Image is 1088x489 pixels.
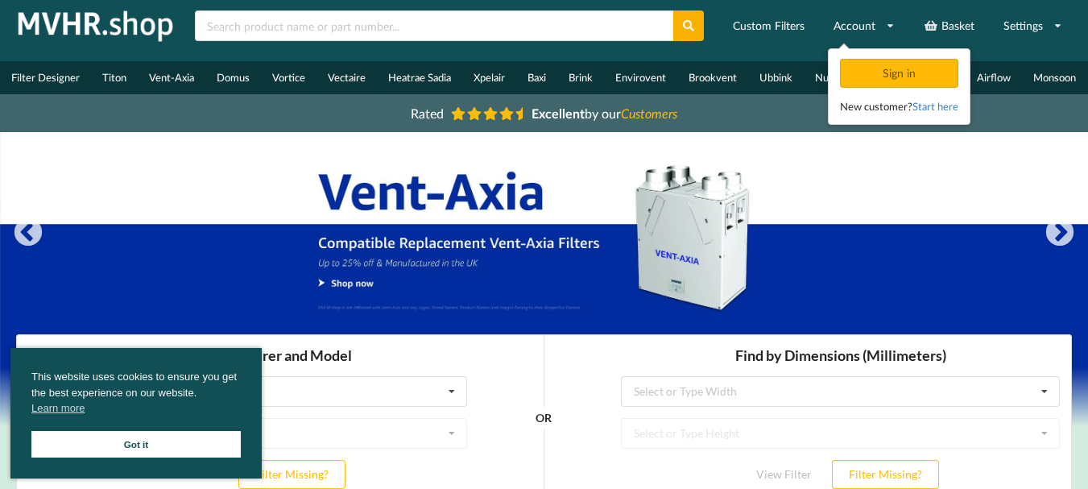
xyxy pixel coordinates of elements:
[31,431,241,458] a: Got it cookie
[519,84,536,167] div: OR
[993,11,1073,40] a: Settings
[557,61,604,94] a: Brink
[12,12,451,31] h3: Find by Manufacturer and Model
[12,218,44,250] button: Previous
[604,61,677,94] a: Envirovent
[966,61,1022,94] a: Airflow
[1022,61,1087,94] a: Monsoon
[516,61,557,94] a: Baxi
[399,100,689,126] a: Rated Excellentby ourCustomers
[621,106,677,121] i: Customers
[912,100,958,113] a: Start here
[31,369,241,421] span: This website uses cookies to ensure you get the best experience on our website.
[261,61,316,94] a: Vortice
[804,61,857,94] a: Nuaire
[222,126,329,155] button: Filter Missing?
[840,98,958,114] div: New customer?
[677,61,748,94] a: Brookvent
[816,126,923,155] button: Filter Missing?
[532,106,585,121] b: Excellent
[840,59,958,88] div: Sign in
[316,61,377,94] a: Vectaire
[823,11,905,40] a: Account
[532,106,677,121] span: by our
[411,106,444,121] span: Rated
[913,11,985,40] a: Basket
[91,61,138,94] a: Titon
[618,52,721,63] div: Select or Type Width
[605,12,1044,31] h3: Find by Dimensions (Millimeters)
[10,348,262,479] div: cookieconsent
[1044,218,1076,250] button: Next
[138,61,205,94] a: Vent-Axia
[377,61,462,94] a: Heatrae Sadia
[748,61,804,94] a: Ubbink
[195,10,673,41] input: Search product name or part number...
[462,61,516,94] a: Xpelair
[840,66,962,80] a: Sign in
[24,52,126,63] div: Select Manufacturer
[31,400,85,416] a: cookies - Learn more
[11,6,180,46] img: mvhr.shop.png
[722,11,815,40] a: Custom Filters
[205,61,261,94] a: Domus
